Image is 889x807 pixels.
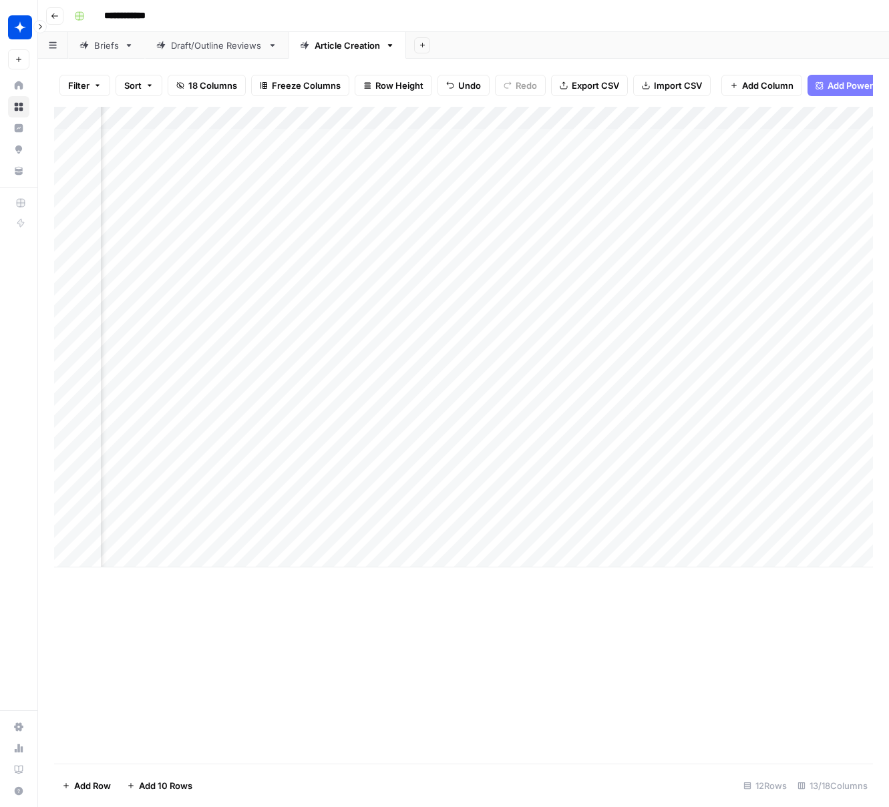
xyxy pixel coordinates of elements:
[516,79,537,92] span: Redo
[124,79,142,92] span: Sort
[251,75,349,96] button: Freeze Columns
[572,79,619,92] span: Export CSV
[145,32,289,59] a: Draft/Outline Reviews
[74,779,111,792] span: Add Row
[721,75,802,96] button: Add Column
[168,75,246,96] button: 18 Columns
[495,75,546,96] button: Redo
[8,11,29,44] button: Workspace: Wiz
[119,775,200,796] button: Add 10 Rows
[8,759,29,780] a: Learning Hub
[742,79,793,92] span: Add Column
[54,775,119,796] button: Add Row
[551,75,628,96] button: Export CSV
[8,139,29,160] a: Opportunities
[59,75,110,96] button: Filter
[738,775,792,796] div: 12 Rows
[8,117,29,139] a: Insights
[68,79,90,92] span: Filter
[68,32,145,59] a: Briefs
[8,716,29,738] a: Settings
[139,779,192,792] span: Add 10 Rows
[8,96,29,117] a: Browse
[458,79,481,92] span: Undo
[375,79,423,92] span: Row Height
[315,39,380,52] div: Article Creation
[437,75,490,96] button: Undo
[8,738,29,759] a: Usage
[654,79,702,92] span: Import CSV
[94,39,119,52] div: Briefs
[8,15,32,39] img: Wiz Logo
[8,160,29,182] a: Your Data
[171,39,262,52] div: Draft/Outline Reviews
[8,75,29,96] a: Home
[355,75,432,96] button: Row Height
[8,780,29,802] button: Help + Support
[272,79,341,92] span: Freeze Columns
[792,775,873,796] div: 13/18 Columns
[289,32,406,59] a: Article Creation
[116,75,162,96] button: Sort
[188,79,237,92] span: 18 Columns
[633,75,711,96] button: Import CSV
